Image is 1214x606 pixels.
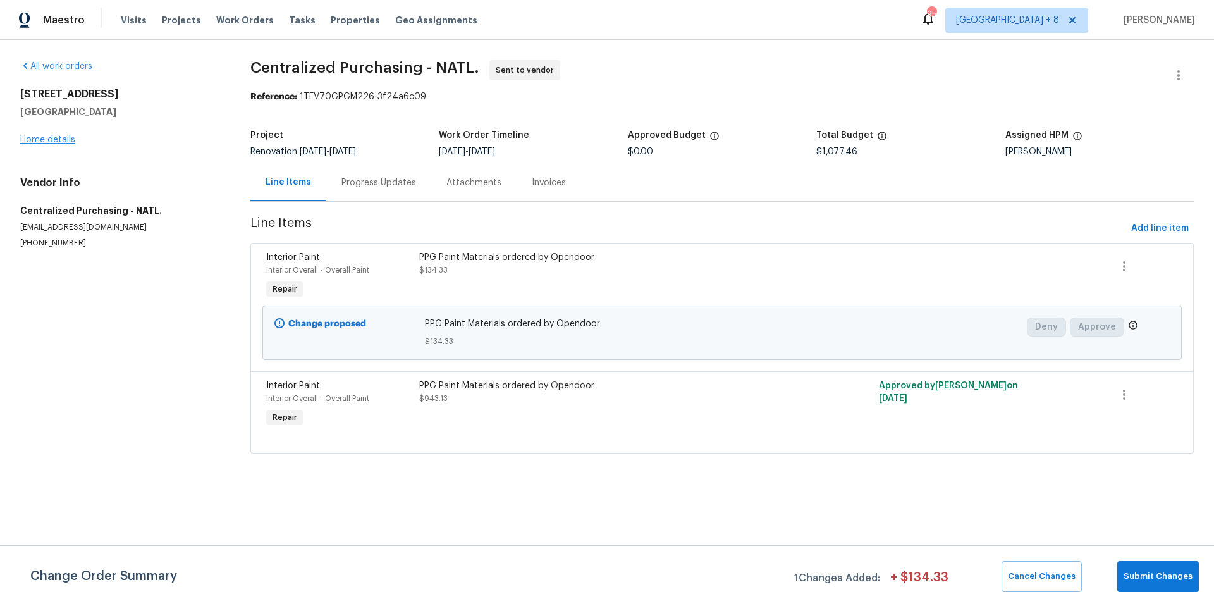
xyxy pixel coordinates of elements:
[250,92,297,101] b: Reference:
[43,14,85,27] span: Maestro
[250,217,1126,240] span: Line Items
[419,380,795,392] div: PPG Paint Materials ordered by Opendoor
[266,395,369,402] span: Interior Overall - Overall Paint
[1131,221,1189,237] span: Add line item
[877,131,887,147] span: The total cost of line items that have been proposed by Opendoor. This sum includes line items th...
[496,64,559,77] span: Sent to vendor
[628,147,653,156] span: $0.00
[20,62,92,71] a: All work orders
[216,14,274,27] span: Work Orders
[121,14,147,27] span: Visits
[250,60,479,75] span: Centralized Purchasing - NATL.
[446,176,501,189] div: Attachments
[250,147,356,156] span: Renovation
[439,147,465,156] span: [DATE]
[425,318,1019,330] span: PPG Paint Materials ordered by Opendoor
[816,147,857,156] span: $1,077.46
[266,176,311,189] div: Line Items
[419,251,795,264] div: PPG Paint Materials ordered by Opendoor
[300,147,326,156] span: [DATE]
[341,176,416,189] div: Progress Updates
[709,131,720,147] span: The total cost of line items that have been approved by both Opendoor and the Trade Partner. This...
[300,147,356,156] span: -
[1128,320,1138,333] span: Only a market manager or an area construction manager can approve
[1005,131,1069,140] h5: Assigned HPM
[20,222,220,233] p: [EMAIL_ADDRESS][DOMAIN_NAME]
[20,135,75,144] a: Home details
[266,381,320,390] span: Interior Paint
[289,16,316,25] span: Tasks
[20,176,220,189] h4: Vendor Info
[927,8,936,20] div: 95
[250,131,283,140] h5: Project
[20,238,220,249] p: [PHONE_NUMBER]
[628,131,706,140] h5: Approved Budget
[879,381,1018,403] span: Approved by [PERSON_NAME] on
[425,335,1019,348] span: $134.33
[331,14,380,27] span: Properties
[439,147,495,156] span: -
[1119,14,1195,27] span: [PERSON_NAME]
[956,14,1059,27] span: [GEOGRAPHIC_DATA] + 8
[266,266,369,274] span: Interior Overall - Overall Paint
[162,14,201,27] span: Projects
[20,204,220,217] h5: Centralized Purchasing - NATL.
[395,14,477,27] span: Geo Assignments
[329,147,356,156] span: [DATE]
[267,283,302,295] span: Repair
[1126,217,1194,240] button: Add line item
[20,88,220,101] h2: [STREET_ADDRESS]
[1005,147,1194,156] div: [PERSON_NAME]
[1070,318,1124,337] button: Approve
[250,90,1194,103] div: 1TEV70GPGM226-3f24a6c09
[419,395,448,402] span: $943.13
[266,253,320,262] span: Interior Paint
[469,147,495,156] span: [DATE]
[816,131,873,140] h5: Total Budget
[439,131,529,140] h5: Work Order Timeline
[879,394,907,403] span: [DATE]
[419,266,448,274] span: $134.33
[1027,318,1066,337] button: Deny
[1072,131,1082,147] span: The hpm assigned to this work order.
[532,176,566,189] div: Invoices
[267,411,302,424] span: Repair
[20,106,220,118] h5: [GEOGRAPHIC_DATA]
[288,319,366,328] b: Change proposed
